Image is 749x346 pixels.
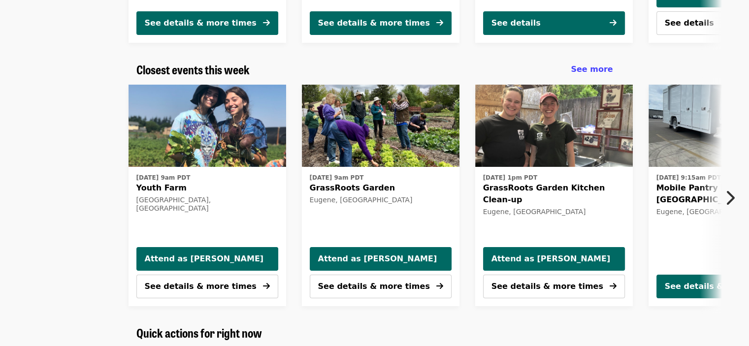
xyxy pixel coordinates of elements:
[475,85,633,167] a: GrassRoots Garden Kitchen Clean-up
[483,11,625,35] button: See details
[725,189,735,207] i: chevron-right icon
[145,17,257,29] div: See details & more times
[610,18,617,28] i: arrow-right icon
[571,64,613,74] span: See more
[263,282,270,291] i: arrow-right icon
[483,275,625,298] button: See details & more times
[318,282,430,291] span: See details & more times
[310,247,452,271] button: Attend as [PERSON_NAME]
[145,253,270,265] span: Attend as [PERSON_NAME]
[318,253,443,265] span: Attend as [PERSON_NAME]
[716,184,749,212] button: Next item
[318,17,430,29] div: See details & more times
[263,18,270,28] i: arrow-right icon
[136,61,250,78] span: Closest events this week
[136,324,262,341] span: Quick actions for right now
[145,282,257,291] span: See details & more times
[310,173,364,182] time: [DATE] 9am PDT
[310,275,452,298] button: See details & more times
[436,282,443,291] i: arrow-right icon
[483,247,625,271] button: Attend as [PERSON_NAME]
[436,18,443,28] i: arrow-right icon
[483,182,625,206] span: GrassRoots Garden Kitchen Clean-up
[491,282,603,291] span: See details & more times
[475,85,633,167] img: GrassRoots Garden Kitchen Clean-up organized by FOOD For Lane County
[310,182,452,194] span: GrassRoots Garden
[656,173,721,182] time: [DATE] 9:15am PDT
[483,171,625,218] a: See details for "GrassRoots Garden Kitchen Clean-up"
[571,63,613,75] a: See more
[483,208,625,216] div: Eugene, [GEOGRAPHIC_DATA]
[129,63,621,77] div: Closest events this week
[302,85,459,167] img: GrassRoots Garden organized by FOOD For Lane County
[310,196,452,204] div: Eugene, [GEOGRAPHIC_DATA]
[491,17,541,29] div: See details
[136,275,278,298] button: See details & more times
[491,253,617,265] span: Attend as [PERSON_NAME]
[610,282,617,291] i: arrow-right icon
[136,11,278,35] button: See details & more times
[136,173,191,182] time: [DATE] 9am PDT
[136,182,278,194] span: Youth Farm
[665,18,714,28] span: See details
[310,11,452,35] button: See details & more times
[136,247,278,271] button: Attend as [PERSON_NAME]
[136,171,278,215] a: See details for "Youth Farm"
[129,85,286,167] a: Youth Farm
[129,85,286,167] img: Youth Farm organized by FOOD For Lane County
[136,63,250,77] a: Closest events this week
[302,85,459,167] a: GrassRoots Garden
[136,196,278,213] div: [GEOGRAPHIC_DATA], [GEOGRAPHIC_DATA]
[310,171,452,206] a: See details for "GrassRoots Garden"
[483,173,537,182] time: [DATE] 1pm PDT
